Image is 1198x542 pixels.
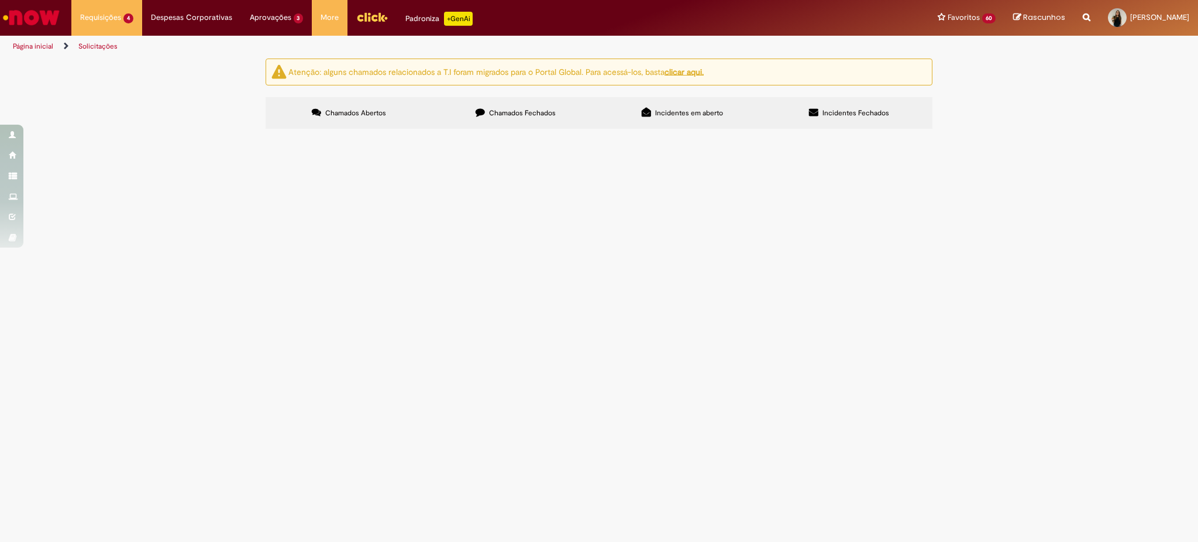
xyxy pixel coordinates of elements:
[948,12,980,23] span: Favoritos
[9,36,790,57] ul: Trilhas de página
[288,66,704,77] ng-bind-html: Atenção: alguns chamados relacionados a T.I foram migrados para o Portal Global. Para acessá-los,...
[13,42,53,51] a: Página inicial
[982,13,996,23] span: 60
[655,108,723,118] span: Incidentes em aberto
[1,6,61,29] img: ServiceNow
[80,12,121,23] span: Requisições
[822,108,889,118] span: Incidentes Fechados
[356,8,388,26] img: click_logo_yellow_360x200.png
[123,13,133,23] span: 4
[1023,12,1065,23] span: Rascunhos
[444,12,473,26] p: +GenAi
[151,12,232,23] span: Despesas Corporativas
[78,42,118,51] a: Solicitações
[294,13,304,23] span: 3
[1013,12,1065,23] a: Rascunhos
[405,12,473,26] div: Padroniza
[321,12,339,23] span: More
[665,66,704,77] a: clicar aqui.
[1130,12,1189,22] span: [PERSON_NAME]
[250,12,291,23] span: Aprovações
[489,108,556,118] span: Chamados Fechados
[325,108,386,118] span: Chamados Abertos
